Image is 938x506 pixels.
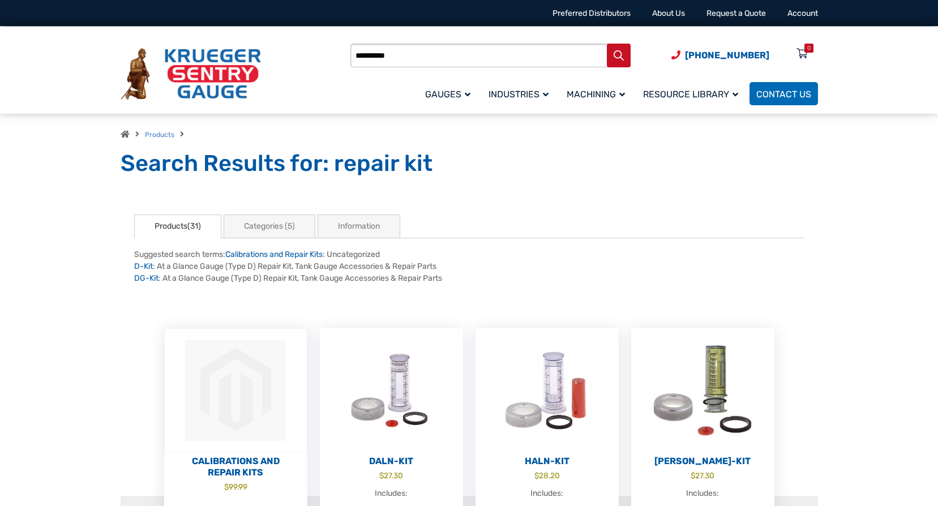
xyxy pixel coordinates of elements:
a: Request a Quote [706,8,766,18]
bdi: 27.30 [379,471,403,480]
a: Industries [482,80,560,107]
a: Resource Library [636,80,749,107]
div: 0 [807,44,811,53]
span: $ [534,471,539,480]
span: Gauges [425,89,470,100]
span: Industries [489,89,549,100]
a: D-Kit [134,261,153,271]
bdi: 99.99 [224,482,247,491]
a: Products(31) [134,215,221,238]
a: Calibrations and Repair Kits [225,250,323,259]
p: Includes: [487,487,607,500]
a: Preferred Distributors [552,8,631,18]
span: $ [379,471,384,480]
img: DALN-Kit [320,328,463,453]
img: HALN-Kit [476,328,619,453]
h2: Calibrations and Repair Kits [164,456,307,478]
span: $ [691,471,695,480]
span: Machining [567,89,625,100]
bdi: 27.30 [691,471,714,480]
h1: Search Results for: repair kit [121,149,818,178]
a: Account [787,8,818,18]
h2: [PERSON_NAME]-Kit [631,456,774,467]
span: $ [224,482,229,491]
span: [PHONE_NUMBER] [685,50,769,61]
a: Products [145,131,174,139]
span: Resource Library [643,89,738,100]
h2: DALN-Kit [320,456,463,467]
bdi: 28.20 [534,471,560,480]
a: DG-Kit [134,273,159,283]
img: Krueger Sentry Gauge [121,48,261,100]
span: Contact Us [756,89,811,100]
img: BALN-Kit [631,328,774,453]
h2: HALN-Kit [476,456,619,467]
p: Includes: [643,487,763,500]
a: Information [318,215,400,238]
a: About Us [652,8,685,18]
a: Categories (5) [224,215,315,238]
a: Contact Us [749,82,818,105]
div: Suggested search terms: : Uncategorized : At a Glance Gauge (Type D) Repair Kit, Tank Gauge Acces... [134,248,804,284]
p: Includes: [331,487,452,500]
a: Machining [560,80,636,107]
a: Phone Number (920) 434-8860 [671,48,769,62]
img: Placeholder [164,328,307,453]
a: Gauges [418,80,482,107]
